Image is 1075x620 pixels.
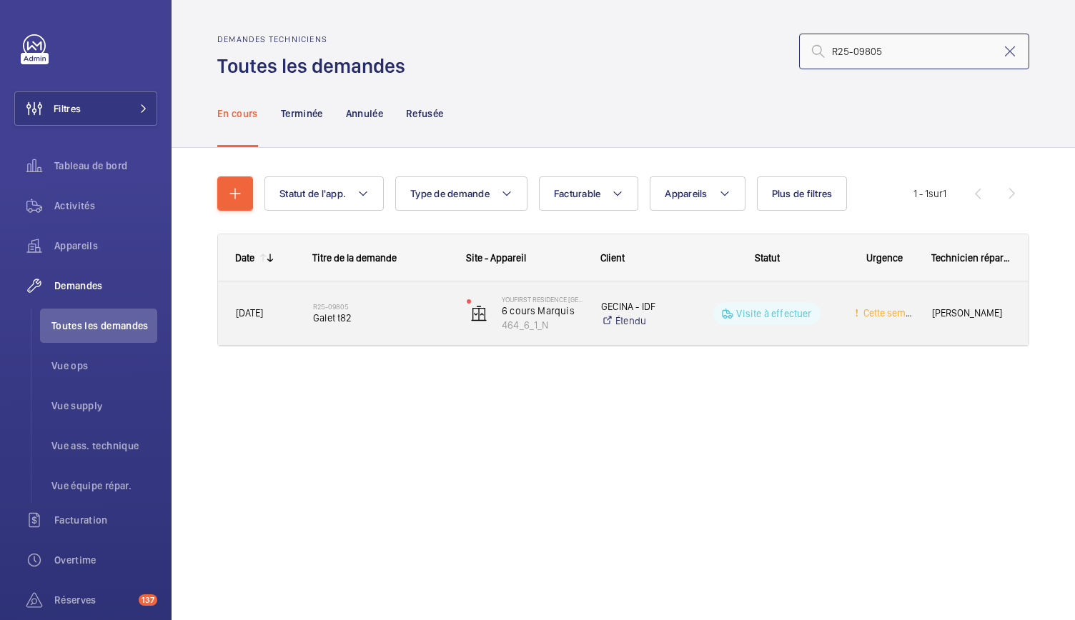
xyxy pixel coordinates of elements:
button: Plus de filtres [757,176,848,211]
a: Étendu [601,314,679,328]
span: sur [928,188,943,199]
h2: R25-09805 [313,302,448,311]
div: Date [235,252,254,264]
span: Facturable [554,188,601,199]
span: Tableau de bord [54,159,157,173]
span: 137 [139,594,157,606]
p: GECINA - IDF [601,299,679,314]
span: Client [600,252,625,264]
span: Demandes [54,279,157,293]
span: Appareils [54,239,157,253]
button: Type de demande [395,176,527,211]
p: 6 cours Marquis [502,304,583,318]
p: Visite à effectuer [736,306,811,321]
p: Refusée [406,106,443,121]
span: Filtres [54,101,81,116]
button: Facturable [539,176,639,211]
span: Galet t82 [313,311,448,325]
span: Réserves [54,593,133,607]
p: Annulée [346,106,383,121]
span: Plus de filtres [772,188,833,199]
h2: Demandes techniciens [217,34,414,44]
p: YouFirst Residence [GEOGRAPHIC_DATA] [502,295,583,304]
p: 464_6_1_N [502,318,583,332]
span: Overtime [54,553,157,567]
h1: Toutes les demandes [217,53,414,79]
img: elevator.svg [470,305,487,322]
span: [PERSON_NAME] [932,305,1011,321]
span: Technicien réparateur [931,252,1012,264]
span: Toutes les demandes [51,319,157,333]
span: Vue supply [51,399,157,413]
span: [DATE] [236,307,263,319]
span: Urgence [866,252,903,264]
button: Filtres [14,91,157,126]
span: Vue ops [51,359,157,373]
span: Appareils [665,188,707,199]
span: Vue équipe répar. [51,479,157,493]
span: Facturation [54,513,157,527]
span: Titre de la demande [312,252,397,264]
p: Terminée [281,106,323,121]
input: Chercher par numéro demande ou de devis [799,34,1029,69]
span: Site - Appareil [466,252,526,264]
button: Statut de l'app. [264,176,384,211]
span: Vue ass. technique [51,439,157,453]
span: 1 - 1 1 [913,189,946,199]
span: Statut de l'app. [279,188,346,199]
span: Activités [54,199,157,213]
span: Cette semaine [861,307,924,319]
span: Statut [755,252,780,264]
button: Appareils [650,176,745,211]
p: En cours [217,106,258,121]
span: Type de demande [410,188,490,199]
